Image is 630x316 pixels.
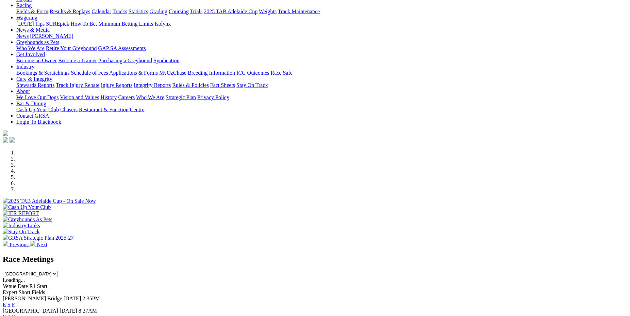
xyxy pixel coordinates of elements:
[3,235,73,241] img: GRSA Strategic Plan 2025-27
[136,94,164,100] a: Who We Are
[58,58,97,63] a: Become a Trainer
[79,308,97,314] span: 8:37AM
[92,9,111,14] a: Calendar
[71,70,108,76] a: Schedule of Fees
[16,45,45,51] a: Who We Are
[16,70,627,76] div: Industry
[204,9,258,14] a: 2025 TAB Adelaide Cup
[46,21,69,27] a: SUREpick
[16,27,50,33] a: News & Media
[3,296,62,301] span: [PERSON_NAME] Bridge
[16,107,59,112] a: Cash Up Your Club
[236,82,268,88] a: Stay On Track
[7,302,11,307] a: S
[16,21,627,27] div: Wagering
[118,94,135,100] a: Careers
[98,21,153,27] a: Minimum Betting Limits
[3,255,627,264] h2: Race Meetings
[129,9,148,14] a: Statistics
[150,9,167,14] a: Grading
[82,296,100,301] span: 2:35PM
[3,277,25,283] span: Loading...
[16,33,29,39] a: News
[10,242,29,247] span: Previous
[16,21,45,27] a: [DATE] Tips
[16,15,37,20] a: Wagering
[18,283,28,289] span: Date
[60,94,99,100] a: Vision and Values
[3,242,30,247] a: Previous
[270,70,292,76] a: Race Safe
[169,9,189,14] a: Coursing
[3,229,39,235] img: Stay On Track
[16,76,52,82] a: Care & Integrity
[64,296,81,301] span: [DATE]
[16,58,627,64] div: Get Involved
[101,82,132,88] a: Injury Reports
[60,308,77,314] span: [DATE]
[16,64,34,70] a: Industry
[16,88,30,94] a: About
[210,82,235,88] a: Fact Sheets
[16,94,59,100] a: We Love Our Dogs
[159,70,186,76] a: MyOzChase
[16,39,59,45] a: Greyhounds as Pets
[32,289,45,295] span: Fields
[19,289,31,295] span: Short
[16,9,627,15] div: Racing
[56,82,99,88] a: Track Injury Rebate
[30,241,35,246] img: chevron-right-pager-white.svg
[3,210,39,216] img: IER REPORT
[29,283,47,289] span: R1 Start
[190,9,202,14] a: Trials
[10,137,15,143] img: twitter.svg
[16,82,54,88] a: Stewards Reports
[3,283,16,289] span: Venue
[3,137,8,143] img: facebook.svg
[98,58,152,63] a: Purchasing a Greyhound
[113,9,127,14] a: Tracks
[134,82,171,88] a: Integrity Reports
[3,216,52,223] img: Greyhounds As Pets
[3,302,6,307] a: E
[37,242,47,247] span: Next
[16,119,61,125] a: Login To Blackbook
[236,70,269,76] a: ICG Outcomes
[3,198,96,204] img: 2025 TAB Adelaide Cup - On Sale Now
[154,21,171,27] a: Isolynx
[16,113,49,119] a: Contact GRSA
[50,9,90,14] a: Results & Replays
[188,70,235,76] a: Breeding Information
[12,302,15,307] a: F
[16,70,69,76] a: Bookings & Scratchings
[172,82,209,88] a: Rules & Policies
[16,2,32,8] a: Racing
[3,308,58,314] span: [GEOGRAPHIC_DATA]
[16,58,57,63] a: Become an Owner
[259,9,277,14] a: Weights
[60,107,144,112] a: Chasers Restaurant & Function Centre
[16,51,45,57] a: Get Involved
[30,242,47,247] a: Next
[46,45,97,51] a: Retire Your Greyhound
[3,289,17,295] span: Expert
[3,223,40,229] img: Industry Links
[71,21,97,27] a: How To Bet
[16,82,627,88] div: Care & Integrity
[16,101,46,106] a: Bar & Dining
[197,94,229,100] a: Privacy Policy
[153,58,179,63] a: Syndication
[3,204,51,210] img: Cash Up Your Club
[3,241,8,246] img: chevron-left-pager-white.svg
[98,45,146,51] a: GAP SA Assessments
[16,94,627,101] div: About
[16,33,627,39] div: News & Media
[166,94,196,100] a: Strategic Plan
[30,33,73,39] a: [PERSON_NAME]
[3,131,8,136] img: logo-grsa-white.png
[109,70,158,76] a: Applications & Forms
[278,9,320,14] a: Track Maintenance
[16,107,627,113] div: Bar & Dining
[16,9,48,14] a: Fields & Form
[100,94,117,100] a: History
